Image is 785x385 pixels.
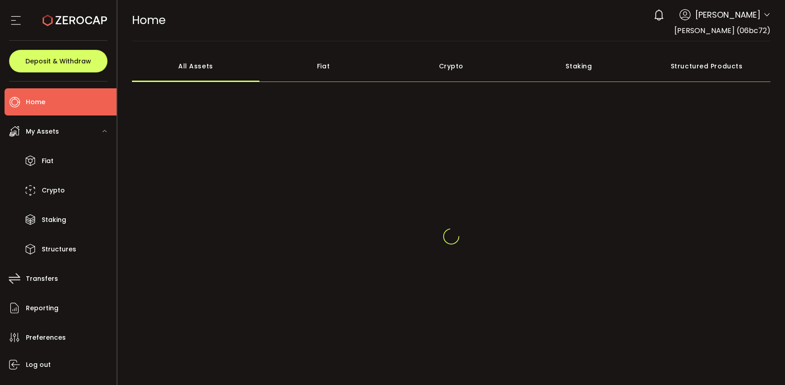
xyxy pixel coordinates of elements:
span: Reporting [26,302,59,315]
div: Staking [515,50,643,82]
span: My Assets [26,125,59,138]
span: Home [26,96,45,109]
span: Preferences [26,331,66,344]
span: Structures [42,243,76,256]
span: Deposit & Withdraw [25,58,91,64]
span: [PERSON_NAME] [695,9,761,21]
span: Transfers [26,272,58,285]
div: All Assets [132,50,260,82]
div: Crypto [387,50,515,82]
span: Staking [42,213,66,226]
div: Structured Products [643,50,770,82]
span: [PERSON_NAME] (06bc72) [674,25,770,36]
div: Fiat [259,50,387,82]
button: Deposit & Withdraw [9,50,107,72]
span: Log out [26,358,51,371]
span: Home [132,12,166,28]
span: Crypto [42,184,65,197]
span: Fiat [42,154,54,168]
